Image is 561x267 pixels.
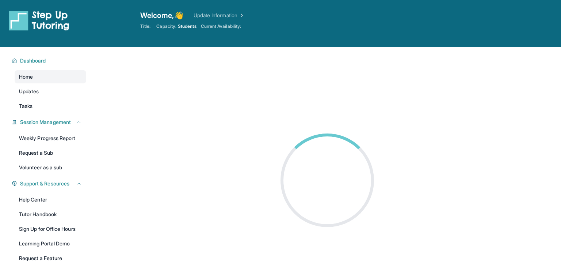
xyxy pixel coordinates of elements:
[201,23,241,29] span: Current Availability:
[17,180,82,187] button: Support & Resources
[15,222,86,236] a: Sign Up for Office Hours
[15,252,86,265] a: Request a Feature
[156,23,176,29] span: Capacity:
[140,10,183,20] span: Welcome, 👋
[15,237,86,250] a: Learning Portal Demo
[140,23,150,29] span: Title:
[20,180,69,187] span: Support & Resources
[15,208,86,221] a: Tutor Handbook
[17,57,82,64] button: Dashboard
[194,12,245,19] a: Update Information
[19,102,33,110] span: Tasks
[20,57,46,64] span: Dashboard
[15,161,86,174] a: Volunteer as a sub
[9,10,69,31] img: logo
[19,88,39,95] span: Updates
[178,23,196,29] span: Students
[19,73,33,80] span: Home
[237,12,245,19] img: Chevron Right
[15,193,86,206] a: Help Center
[15,132,86,145] a: Weekly Progress Report
[20,119,71,126] span: Session Management
[15,146,86,159] a: Request a Sub
[17,119,82,126] button: Session Management
[15,70,86,83] a: Home
[15,99,86,113] a: Tasks
[15,85,86,98] a: Updates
